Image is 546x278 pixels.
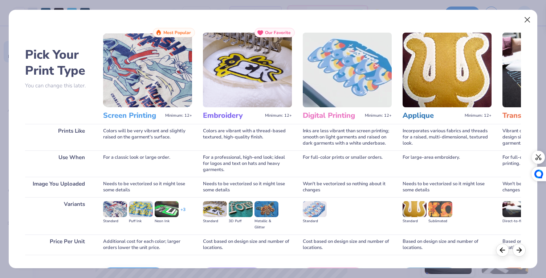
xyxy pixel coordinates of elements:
span: Minimum: 12+ [165,113,192,118]
div: For a professional, high-end look; ideal for logos and text on hats and heavy garments. [203,150,292,177]
div: Image You Uploaded [25,177,92,197]
div: + 3 [180,207,186,219]
div: 3D Puff [229,218,253,224]
div: Metallic & Glitter [254,218,278,231]
p: You can change this later. [25,83,92,89]
img: Sublimated [428,201,452,217]
div: Incorporates various fabrics and threads for a raised, multi-dimensional, textured look. [403,124,492,150]
img: Standard [303,201,327,217]
img: 3D Puff [229,201,253,217]
div: Neon Ink [155,218,179,224]
div: Prints Like [25,124,92,150]
div: For a classic look or large order. [103,150,192,177]
h3: Digital Printing [303,111,362,120]
div: Colors will be very vibrant and slightly raised on the garment's surface. [103,124,192,150]
div: Standard [403,218,427,224]
button: Close [521,13,534,27]
div: Price Per Unit [25,235,92,255]
div: Based on design size and number of locations. [403,235,492,255]
img: Direct-to-film [502,201,526,217]
img: Standard [203,201,227,217]
img: Digital Printing [303,33,392,107]
div: Standard [103,218,127,224]
div: Use When [25,150,92,177]
div: Sublimated [428,218,452,224]
h3: Embroidery [203,111,262,120]
img: Screen Printing [103,33,192,107]
img: Standard [403,201,427,217]
div: Needs to be vectorized so it might lose some details [203,177,292,197]
div: Puff Ink [129,218,153,224]
div: Additional cost for each color; larger orders lower the unit price. [103,235,192,255]
span: Minimum: 12+ [365,113,392,118]
div: Inks are less vibrant than screen printing; smooth on light garments and raised on dark garments ... [303,124,392,150]
div: Cost based on design size and number of locations. [303,235,392,255]
h3: Screen Printing [103,111,162,120]
div: Won't be vectorized so nothing about it changes [303,177,392,197]
img: Metallic & Glitter [254,201,278,217]
h2: Pick Your Print Type [25,47,92,79]
span: Minimum: 12+ [265,113,292,118]
h3: Applique [403,111,462,120]
img: Standard [103,201,127,217]
div: Standard [303,218,327,224]
img: Applique [403,33,492,107]
div: Needs to be vectorized so it might lose some details [103,177,192,197]
div: Colors are vibrant with a thread-based textured, high-quality finish. [203,124,292,150]
span: Most Popular [163,30,191,35]
img: Puff Ink [129,201,153,217]
div: For full-color prints or smaller orders. [303,150,392,177]
span: Our Favorite [265,30,291,35]
div: Needs to be vectorized so it might lose some details [403,177,492,197]
div: Cost based on design size and number of locations. [203,235,292,255]
div: Standard [203,218,227,224]
img: Neon Ink [155,201,179,217]
img: Embroidery [203,33,292,107]
span: Minimum: 12+ [465,113,492,118]
div: Variants [25,197,92,235]
div: For large-area embroidery. [403,150,492,177]
div: Direct-to-film [502,218,526,224]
